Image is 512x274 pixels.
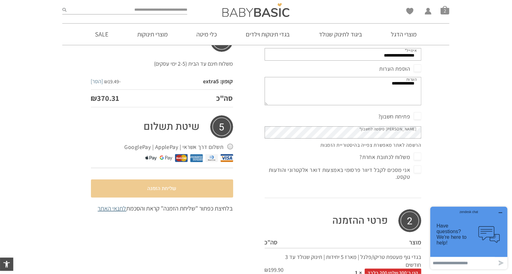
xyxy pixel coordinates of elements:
a: בגדי תינוקות וילדים [236,24,299,45]
a: כלי מיטה [187,24,227,45]
label: הערות [406,77,417,82]
h3: שיטת תשלום [91,115,233,138]
span: ₪ [91,93,97,103]
label: תשלום דרך אשראי | GooglePay | ApplePay [124,142,233,152]
abbr: נדרש [359,126,361,132]
span: אני מסכים לקבל דיוור פרסומי באמצעות דואר אלקטרוני והודעות טקסט. [265,165,421,182]
img: Baby Basic בגדי תינוקות וילדים אונליין [222,3,290,17]
h3: פרטי ההזמנה [265,209,421,232]
span: הוספת הערות [380,64,421,74]
span: סל קניות [441,6,449,14]
span: ₪ [265,266,269,273]
abbr: נדרש [405,48,407,53]
label: משלוח חינם עד הבית (2-5 ימי עסקים) [154,60,233,67]
span: פתיחת חשבון? [378,112,421,122]
a: [הסר] [91,78,103,85]
th: סה"כ [265,237,284,248]
a: ביגוד לתינוק שנולד [309,24,372,45]
td: קופון: extra5 [144,73,233,90]
span: ₪ [104,78,108,85]
span: Wishlist [406,8,414,17]
button: שליחת הזמנה [91,179,233,198]
th: מוצר [284,237,421,248]
div: בלחיצת כפתור "שליחת הזמנה" קראת והסכמת [91,204,233,213]
td: - [91,73,144,90]
a: לתנאי האתר [98,204,127,212]
a: SALE [86,24,118,45]
span: 19.49 [104,78,119,85]
a: Wishlist [406,8,414,14]
a: מוצרי הדגל [382,24,426,45]
a: מוצרי תינוקות [128,24,177,45]
span: משלוח לכתובת אחרת? [359,152,421,162]
p: הרשמה לאתר מאפשרת צפייה בהיסטוריית הזמנות [263,142,423,153]
bdi: 370.31 [91,93,119,103]
label: [PERSON_NAME] סיסמה לחשבון [359,126,417,132]
bdi: 199.90 [265,266,284,273]
a: סל קניות2 [441,6,449,14]
iframe: Opens a widget where you can chat to one of our agents [428,204,510,272]
label: אימייל [405,48,417,53]
th: סה"כ [144,90,233,107]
